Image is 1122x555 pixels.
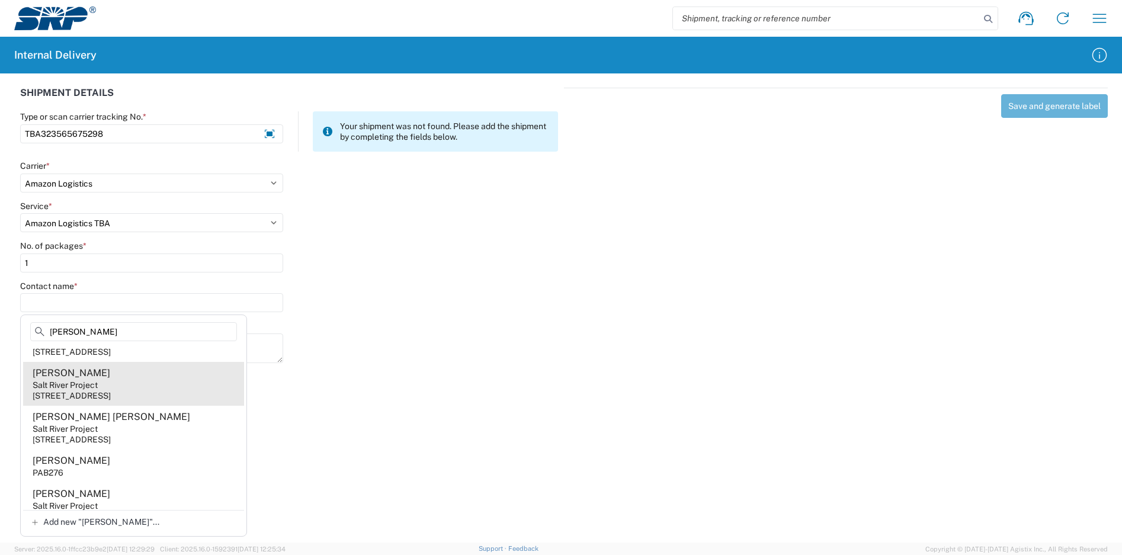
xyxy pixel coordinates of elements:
span: [DATE] 12:29:29 [107,546,155,553]
div: Salt River Project [33,501,98,511]
a: Feedback [508,545,538,552]
div: [STREET_ADDRESS] [33,390,111,401]
div: Salt River Project [33,424,98,434]
div: PAB276 [33,467,63,478]
div: [PERSON_NAME] [33,487,110,501]
div: Salt River Project [33,380,98,390]
div: [STREET_ADDRESS] [33,434,111,445]
span: Add new "[PERSON_NAME]"... [43,516,159,527]
label: Carrier [20,161,50,171]
div: [STREET_ADDRESS] [33,347,111,357]
span: Copyright © [DATE]-[DATE] Agistix Inc., All Rights Reserved [925,544,1108,554]
a: Support [479,545,508,552]
label: Type or scan carrier tracking No. [20,111,146,122]
h2: Internal Delivery [14,48,97,62]
span: Client: 2025.16.0-1592391 [160,546,286,553]
span: Server: 2025.16.0-1ffcc23b9e2 [14,546,155,553]
img: srp [14,7,96,30]
span: [DATE] 12:25:34 [238,546,286,553]
div: [PERSON_NAME] [PERSON_NAME] [33,410,190,424]
label: No. of packages [20,240,86,251]
label: Contact name [20,281,78,291]
div: SHIPMENT DETAILS [20,88,558,111]
span: Your shipment was not found. Please add the shipment by completing the fields below. [340,121,549,142]
div: [PERSON_NAME] [33,367,110,380]
div: [PERSON_NAME] [33,454,110,467]
input: Shipment, tracking or reference number [673,7,980,30]
label: Service [20,201,52,211]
